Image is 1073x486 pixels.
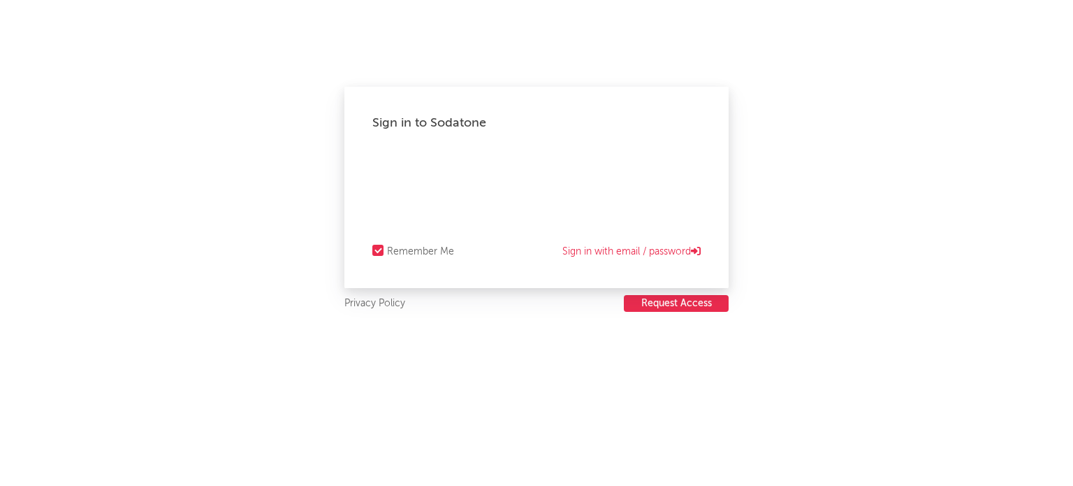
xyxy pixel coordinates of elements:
[372,115,701,131] div: Sign in to Sodatone
[562,243,701,260] a: Sign in with email / password
[624,295,729,312] button: Request Access
[344,295,405,313] a: Privacy Policy
[387,243,454,260] div: Remember Me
